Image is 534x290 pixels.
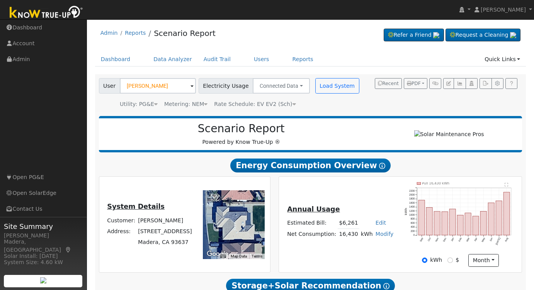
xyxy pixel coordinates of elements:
img: Google [205,249,230,259]
a: Refer a Friend [384,29,444,42]
td: 16,430 [338,229,359,240]
text: 800 [410,218,415,220]
text: 1000 [409,213,415,216]
button: Recent [375,78,402,89]
img: Know True-Up [6,4,87,22]
text:  [505,183,508,186]
input: kWh [422,258,427,263]
label: $ [456,256,459,264]
span: Electricity Usage [199,78,253,94]
button: Settings [491,78,503,89]
span: Alias: HEV2A [214,101,296,107]
span: Energy Consumption Overview [230,159,390,172]
rect: onclick="" [496,201,502,235]
button: month [468,254,499,267]
a: Open this area in Google Maps (opens a new window) [205,249,230,259]
rect: onclick="" [480,212,486,235]
img: retrieve [40,277,46,283]
button: Connected Data [253,78,310,94]
button: Generate Report Link [429,78,441,89]
text: [DATE] [495,237,501,246]
td: [PERSON_NAME] [137,215,194,226]
a: Scenario Report [154,29,216,38]
button: Edit User [443,78,454,89]
button: Keyboard shortcuts [220,254,226,259]
text: 2000 [409,193,415,196]
text: Aug [504,237,509,242]
text: 2200 [409,189,415,192]
a: Reports [287,52,319,67]
text: Dec [442,237,447,242]
a: Help Link [505,78,517,89]
input: Select a User [120,78,196,94]
img: retrieve [510,32,516,38]
rect: onclick="" [473,216,479,235]
a: Reports [125,30,146,36]
td: Estimated Bill: [286,218,338,229]
button: Login As [466,78,478,89]
text: 1400 [409,205,415,208]
a: Dashboard [95,52,136,67]
a: Terms (opens in new tab) [252,254,262,258]
div: Madera, [GEOGRAPHIC_DATA] [4,238,83,254]
text: Oct [427,237,431,242]
td: [STREET_ADDRESS] [137,226,194,237]
span: User [99,78,120,94]
a: Audit Trail [198,52,236,67]
a: Modify [376,231,394,237]
rect: onclick="" [465,213,471,235]
text: Pull 16,430 kWh [422,181,449,185]
text: Nov [435,237,439,242]
img: retrieve [433,32,439,38]
button: Map Data [231,254,247,259]
a: Users [248,52,275,67]
button: PDF [404,78,427,89]
div: Powered by Know True-Up ® [103,122,380,146]
a: Request a Cleaning [446,29,520,42]
text: Apr [474,237,478,242]
div: Utility: PG&E [120,100,158,108]
div: Solar Install: [DATE] [4,252,83,260]
a: Data Analyzer [148,52,198,67]
td: Address: [106,226,137,237]
div: System Size: 4.60 kW [4,258,83,266]
a: Quick Links [479,52,526,67]
input: $ [447,258,453,263]
text: Feb [458,237,462,242]
button: Multi-Series Graph [454,78,466,89]
span: [PERSON_NAME] [481,7,526,13]
td: Customer: [106,215,137,226]
rect: onclick="" [488,203,494,235]
text: Sep [419,237,424,242]
img: Solar Maintenance Pros [414,130,484,138]
text: Jun [489,237,493,242]
text: 200 [410,230,415,232]
td: Madera, CA 93637 [137,237,194,247]
button: Export Interval Data [480,78,491,89]
text: kWh [404,208,408,215]
i: Show Help [383,283,389,289]
text: 1600 [409,201,415,204]
u: System Details [107,203,165,210]
div: [PERSON_NAME] [4,232,83,240]
h2: Scenario Report [107,122,376,135]
td: $6,261 [338,218,359,229]
text: Jan [450,237,454,242]
td: Net Consumption: [286,229,338,240]
text: May [481,237,486,243]
a: Map [65,247,72,253]
a: Admin [100,30,118,36]
label: kWh [430,256,442,264]
rect: onclick="" [449,209,456,235]
u: Annual Usage [287,205,340,213]
span: Site Summary [4,221,83,232]
button: Load System [315,78,359,94]
rect: onclick="" [426,207,432,235]
text: 0 [413,234,415,236]
text: 1800 [409,198,415,200]
td: kWh [359,229,374,240]
span: PDF [407,81,421,86]
text: 400 [410,226,415,229]
rect: onclick="" [418,200,425,235]
rect: onclick="" [503,192,510,235]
